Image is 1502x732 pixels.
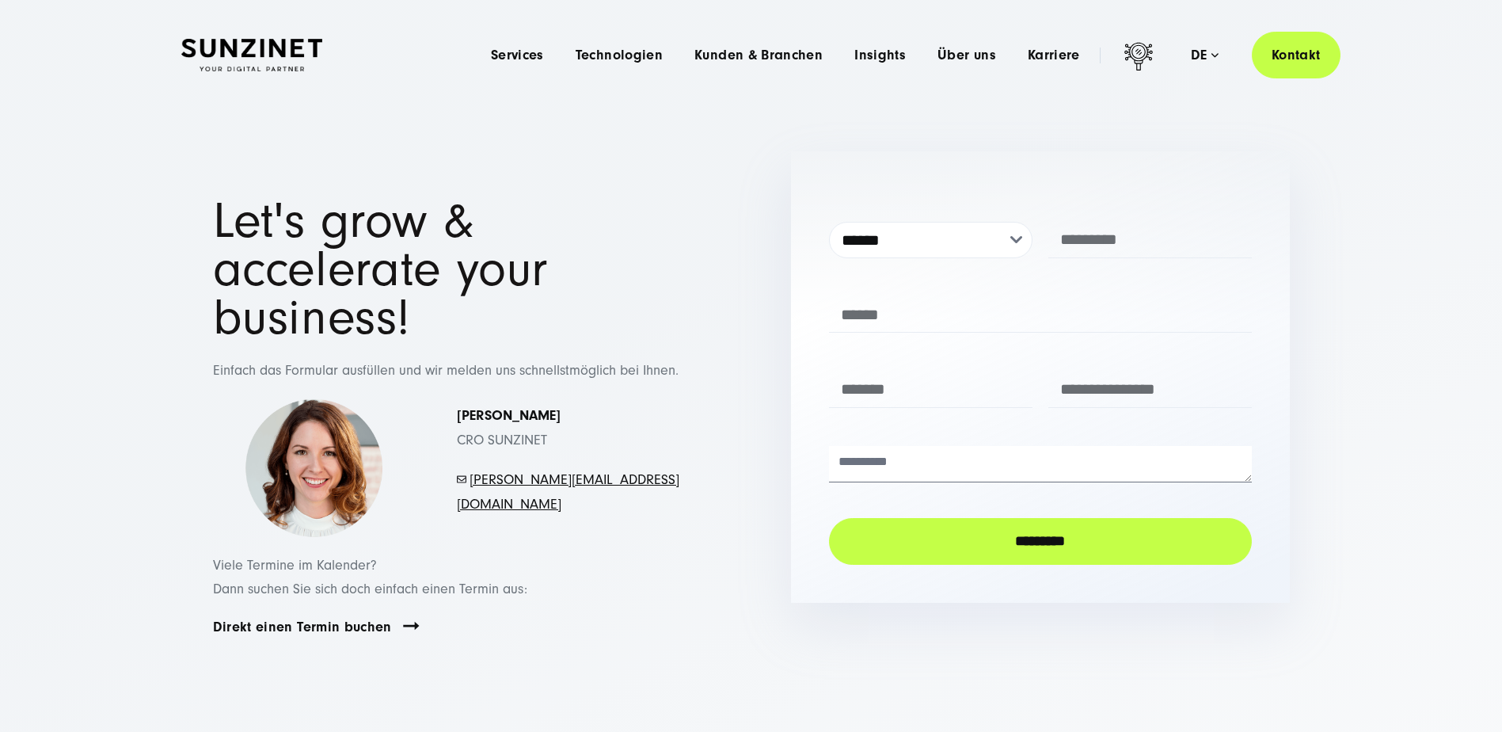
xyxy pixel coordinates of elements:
span: Einfach das Formular ausfüllen und wir melden uns schnellstmöglich bei Ihnen. [213,362,679,379]
strong: [PERSON_NAME] [457,407,561,424]
a: Kunden & Branchen [694,48,823,63]
span: - [466,471,470,488]
span: Let's grow & accelerate your business! [213,193,549,346]
a: Kontakt [1252,32,1340,78]
p: CRO SUNZINET [457,404,680,452]
a: Insights [854,48,906,63]
img: SUNZINET Full Service Digital Agentur [181,39,322,72]
a: [PERSON_NAME][EMAIL_ADDRESS][DOMAIN_NAME] [457,471,679,513]
a: Technologien [576,48,663,63]
div: de [1191,48,1219,63]
a: Direkt einen Termin buchen [213,618,392,636]
span: Viele Termine im Kalender? Dann suchen Sie sich doch einfach einen Termin aus: [213,557,527,598]
a: Services [491,48,544,63]
img: Simona-kontakt-page-picture [245,399,383,538]
a: Über uns [937,48,996,63]
a: Karriere [1028,48,1080,63]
